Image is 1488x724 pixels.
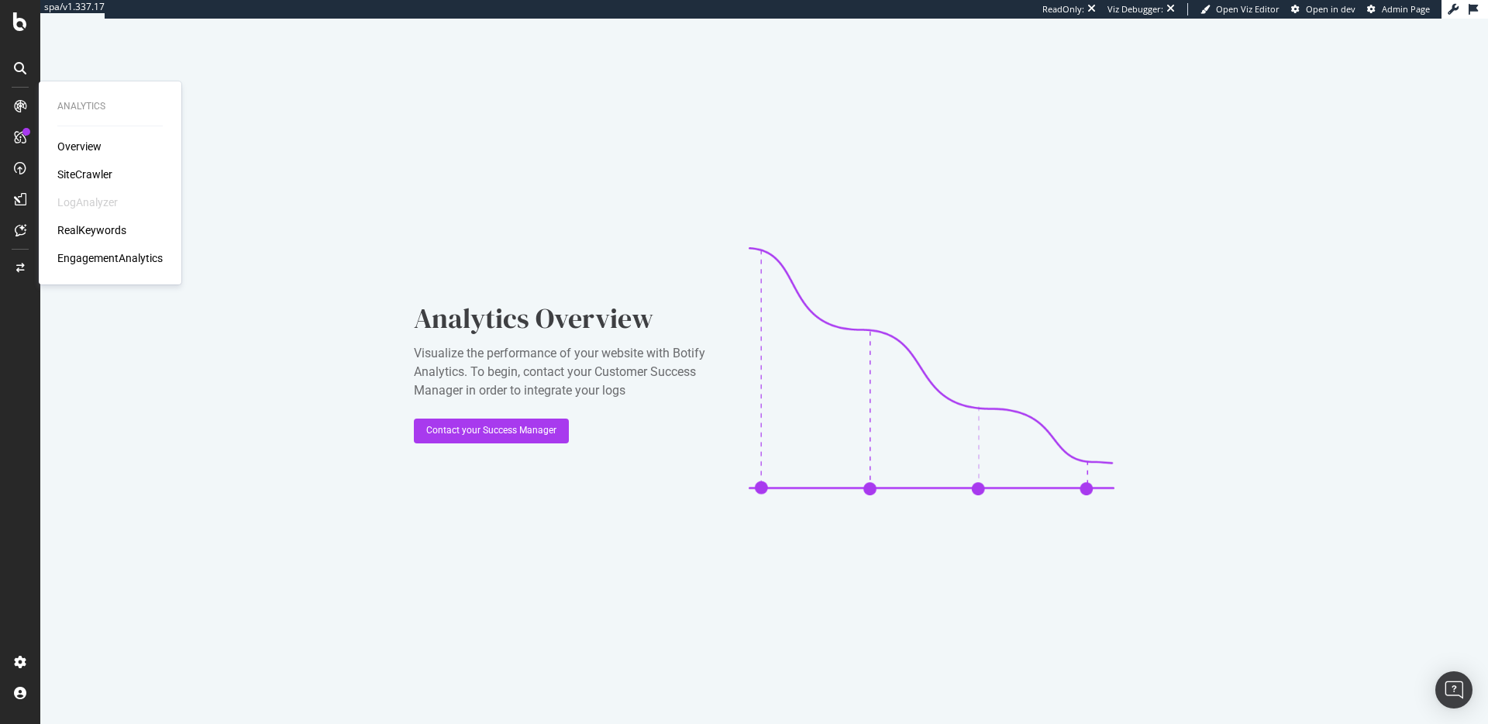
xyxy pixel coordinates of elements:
a: SiteCrawler [57,167,112,182]
span: Open in dev [1306,3,1355,15]
a: Overview [57,139,102,154]
img: CaL_T18e.png [749,247,1114,495]
a: Open in dev [1291,3,1355,16]
a: EngagementAnalytics [57,250,163,266]
div: ReadOnly: [1042,3,1084,16]
button: Contact your Success Manager [414,419,569,443]
div: Contact your Success Manager [426,424,556,437]
div: Visualize the performance of your website with Botify Analytics. To begin, contact your Customer ... [414,344,724,400]
div: Open Intercom Messenger [1435,671,1472,708]
div: Viz Debugger: [1107,3,1163,16]
a: RealKeywords [57,222,126,238]
div: LogAnalyzer [57,195,118,210]
span: Open Viz Editor [1216,3,1280,15]
a: Admin Page [1367,3,1430,16]
span: Admin Page [1382,3,1430,15]
div: Analytics Overview [414,299,724,338]
div: Analytics [57,100,163,113]
a: Open Viz Editor [1200,3,1280,16]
